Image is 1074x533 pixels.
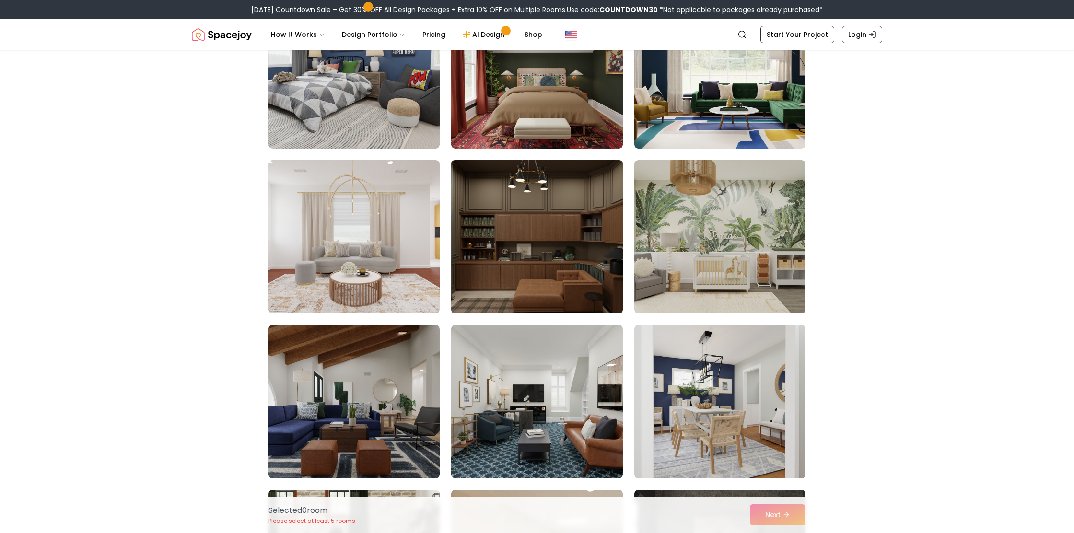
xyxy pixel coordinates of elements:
p: Please select at least 5 rooms [268,517,355,525]
img: Room room-4 [268,160,440,313]
div: [DATE] Countdown Sale – Get 30% OFF All Design Packages + Extra 10% OFF on Multiple Rooms. [251,5,823,14]
nav: Global [192,19,882,50]
span: *Not applicable to packages already purchased* [658,5,823,14]
a: Shop [517,25,550,44]
a: AI Design [455,25,515,44]
img: Room room-7 [268,325,440,478]
a: Pricing [415,25,453,44]
img: Room room-8 [451,325,622,478]
a: Start Your Project [760,26,834,43]
a: Spacejoy [192,25,252,44]
img: Room room-6 [634,160,805,313]
img: Spacejoy Logo [192,25,252,44]
img: Room room-5 [447,156,627,317]
b: COUNTDOWN30 [599,5,658,14]
button: How It Works [263,25,332,44]
img: United States [565,29,577,40]
span: Use code: [567,5,658,14]
img: Room room-9 [634,325,805,478]
a: Login [842,26,882,43]
p: Selected 0 room [268,505,355,516]
nav: Main [263,25,550,44]
button: Design Portfolio [334,25,413,44]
